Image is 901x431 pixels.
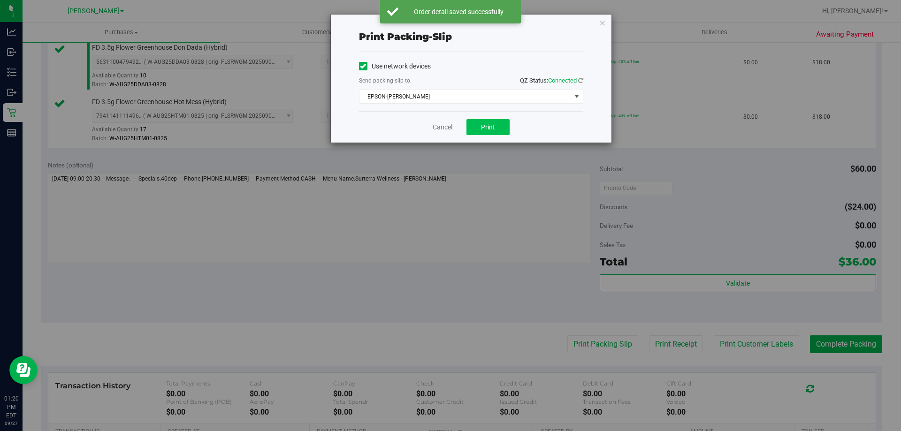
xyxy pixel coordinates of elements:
[359,31,452,42] span: Print packing-slip
[466,119,510,135] button: Print
[548,77,577,84] span: Connected
[359,61,431,71] label: Use network devices
[571,90,582,103] span: select
[481,123,495,131] span: Print
[9,356,38,384] iframe: Resource center
[433,122,452,132] a: Cancel
[520,77,583,84] span: QZ Status:
[359,76,412,85] label: Send packing-slip to:
[404,7,514,16] div: Order detail saved successfully
[359,90,571,103] span: EPSON-[PERSON_NAME]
